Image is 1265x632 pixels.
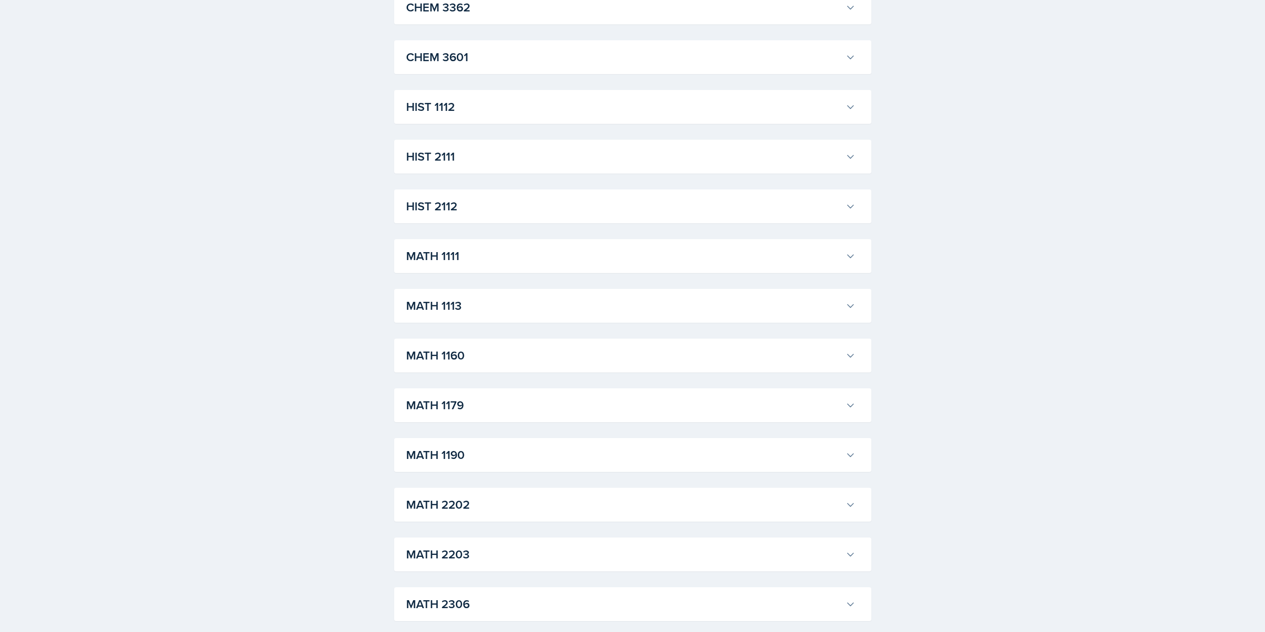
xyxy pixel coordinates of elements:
button: MATH 1111 [404,245,857,267]
button: MATH 1160 [404,345,857,366]
button: MATH 1190 [404,444,857,466]
h3: MATH 1111 [406,247,842,265]
h3: MATH 1113 [406,297,842,315]
h3: MATH 1190 [406,446,842,464]
button: MATH 2202 [404,494,857,516]
h3: MATH 2202 [406,496,842,514]
h3: MATH 2203 [406,545,842,563]
button: HIST 2111 [404,146,857,168]
h3: MATH 2306 [406,595,842,613]
h3: CHEM 3601 [406,48,842,66]
button: MATH 2306 [404,593,857,615]
h3: MATH 1179 [406,396,842,414]
button: HIST 2112 [404,195,857,217]
button: MATH 2203 [404,543,857,565]
h3: HIST 2112 [406,197,842,215]
h3: MATH 1160 [406,347,842,364]
button: MATH 1113 [404,295,857,317]
button: MATH 1179 [404,394,857,416]
h3: HIST 2111 [406,148,842,166]
button: CHEM 3601 [404,46,857,68]
button: HIST 1112 [404,96,857,118]
h3: HIST 1112 [406,98,842,116]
